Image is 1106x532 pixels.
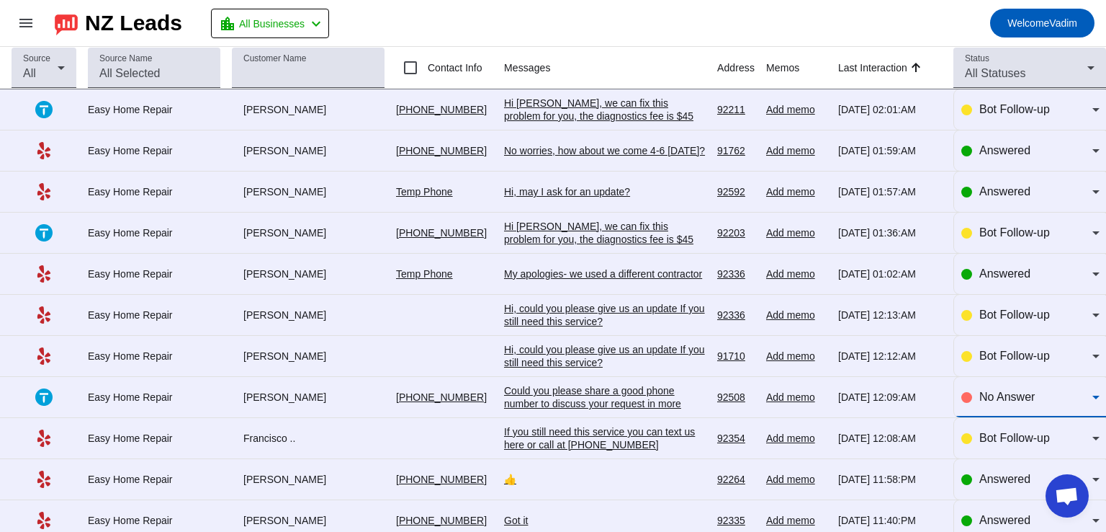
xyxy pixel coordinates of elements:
[717,226,755,239] div: 92203
[838,309,942,322] div: [DATE] 12:13:AM
[35,347,53,365] mat-icon: Yelp
[717,185,755,198] div: 92592
[232,391,385,404] div: [PERSON_NAME]
[35,142,53,159] mat-icon: Yelp
[717,350,755,363] div: 91710
[717,514,755,527] div: 92335
[396,268,453,280] a: Temp Phone
[55,11,78,35] img: logo
[717,432,755,445] div: 92354
[838,350,942,363] div: [DATE] 12:12:AM
[396,145,487,156] a: [PHONE_NUMBER]
[232,473,385,486] div: [PERSON_NAME]
[232,432,385,445] div: Francisco ..
[838,61,907,75] div: Last Interaction
[232,309,385,322] div: [PERSON_NAME]
[965,54,989,63] mat-label: Status
[717,473,755,486] div: 92264
[766,432,827,445] div: Add memo
[1007,17,1049,29] span: Welcome
[979,226,1050,239] span: Bot Follow-up
[504,302,706,328] div: Hi, could you please give us an update If you still need this service?​
[766,309,827,322] div: Add memo
[88,185,220,198] div: Easy Home Repair
[504,514,706,527] div: Got it
[766,473,827,486] div: Add memo
[979,185,1030,198] span: Answered
[396,186,453,198] a: Temp Phone
[232,267,385,280] div: [PERSON_NAME]
[979,144,1030,156] span: Answered
[838,144,942,157] div: [DATE] 01:59:AM
[979,432,1050,444] span: Bot Follow-up
[396,474,487,485] a: [PHONE_NUMBER]
[979,514,1030,526] span: Answered
[88,226,220,239] div: Easy Home Repair
[717,391,755,404] div: 92508
[88,144,220,157] div: Easy Home Repair
[35,183,53,200] mat-icon: Yelp
[35,306,53,324] mat-icon: Yelp
[88,473,220,486] div: Easy Home Repair
[88,267,220,280] div: Easy Home Repair
[965,67,1025,79] span: All Statuses
[838,226,942,239] div: [DATE] 01:36:AM
[979,391,1035,403] span: No Answer
[232,350,385,363] div: [PERSON_NAME]
[1046,474,1089,518] div: Open chat
[23,54,50,63] mat-label: Source
[88,514,220,527] div: Easy Home Repair
[838,267,942,280] div: [DATE] 01:02:AM
[99,54,152,63] mat-label: Source Name
[717,267,755,280] div: 92336
[717,144,755,157] div: 91762
[717,103,755,116] div: 92211
[504,473,706,486] div: 👍
[425,61,482,75] label: Contact Info
[979,103,1050,115] span: Bot Follow-up
[396,391,487,403] a: [PHONE_NUMBER]
[504,185,706,198] div: Hi, may I ask for an update?​
[504,97,706,161] div: Hi [PERSON_NAME], we can fix this problem for you, the diagnostics fee is $45 and 3 month guarant...
[88,103,220,116] div: Easy Home Repair
[979,350,1050,362] span: Bot Follow-up
[23,67,36,79] span: All
[396,104,487,115] a: [PHONE_NUMBER]
[17,14,35,32] mat-icon: menu
[35,389,53,406] mat-icon: Thumbtack
[766,514,827,527] div: Add memo
[1007,13,1077,33] span: Vadim
[504,47,717,89] th: Messages
[232,514,385,527] div: [PERSON_NAME]
[232,226,385,239] div: [PERSON_NAME]
[766,103,827,116] div: Add memo
[504,425,706,451] div: If you still need this service you can text us here or call at [PHONE_NUMBER]​
[979,309,1050,321] span: Bot Follow-up
[88,350,220,363] div: Easy Home Repair
[838,432,942,445] div: [DATE] 12:08:AM
[766,267,827,280] div: Add memo
[85,13,182,33] div: NZ Leads
[396,515,487,526] a: [PHONE_NUMBER]
[766,226,827,239] div: Add memo
[838,514,942,527] div: [DATE] 11:40:PM
[717,47,766,89] th: Address
[838,473,942,486] div: [DATE] 11:58:PM
[35,471,53,488] mat-icon: Yelp
[35,101,53,118] mat-icon: Thumbtack
[219,15,236,32] mat-icon: location_city
[232,144,385,157] div: [PERSON_NAME]
[504,343,706,369] div: Hi, could you please give us an update If you still need this service?​
[35,512,53,529] mat-icon: Yelp
[35,224,53,241] mat-icon: Thumbtack
[766,350,827,363] div: Add memo
[211,9,329,38] button: All Businesses
[88,391,220,404] div: Easy Home Repair
[307,15,325,32] mat-icon: chevron_left
[717,309,755,322] div: 92336
[88,432,220,445] div: Easy Home Repair
[35,430,53,447] mat-icon: Yelp
[504,267,706,280] div: My apologies- we used a different contractor
[243,54,306,63] mat-label: Customer Name
[35,265,53,283] mat-icon: Yelp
